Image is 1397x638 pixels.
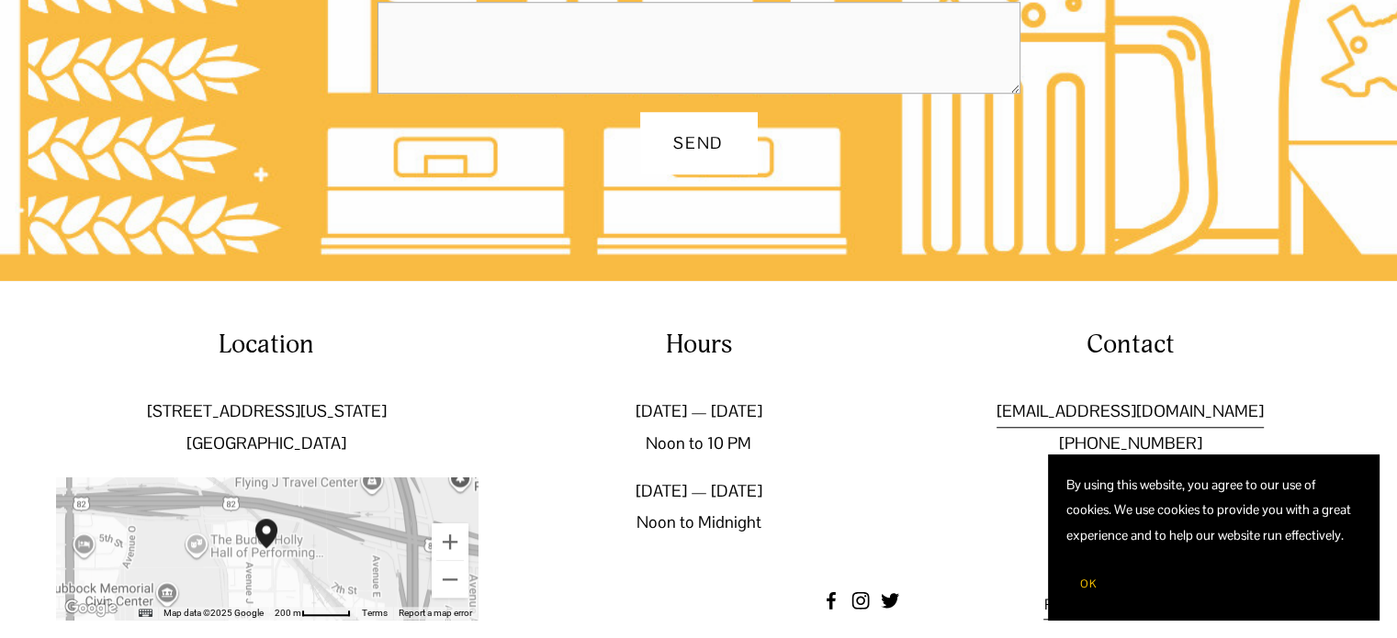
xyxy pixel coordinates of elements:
[488,327,909,363] h4: Hours
[139,607,152,620] button: Keyboard shortcuts
[881,591,899,610] a: twitter-unauth
[488,476,909,538] p: [DATE] — [DATE] Noon to Midnight
[997,396,1264,427] a: [EMAIL_ADDRESS][DOMAIN_NAME]
[851,591,870,610] a: instagram-unauth
[61,596,121,620] img: Google
[1048,454,1379,620] section: Cookie banner
[163,608,264,618] span: Map data ©2025 Google
[640,112,757,173] button: SendSend
[1066,473,1360,548] p: By using this website, you agree to our use of cookies. We use cookies to provide you with a grea...
[822,591,840,610] a: Facebook
[432,561,468,598] button: Zoom out
[919,327,1341,363] h4: Contact
[1059,428,1202,459] a: [PHONE_NUMBER]
[275,608,301,618] span: 200 m
[1080,576,1097,591] span: OK
[432,523,468,560] button: Zoom in
[488,396,909,458] p: [DATE] — [DATE] Noon to 10 PM
[399,608,472,618] a: Report a map error
[269,607,356,620] button: Map Scale: 200 m per 50 pixels
[1043,591,1132,620] a: Privacy Policy
[61,596,121,620] a: Open this area in Google Maps (opens a new window)
[673,132,724,153] span: Send
[56,327,478,363] h4: Location
[974,591,1341,620] p: | |
[255,519,299,577] div: Two Docs Brewing Co. 502 Texas Avenue Lubbock, TX, 79401, United States
[362,608,388,618] a: Terms
[1066,566,1110,601] button: OK
[56,396,478,458] p: [STREET_ADDRESS][US_STATE] [GEOGRAPHIC_DATA]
